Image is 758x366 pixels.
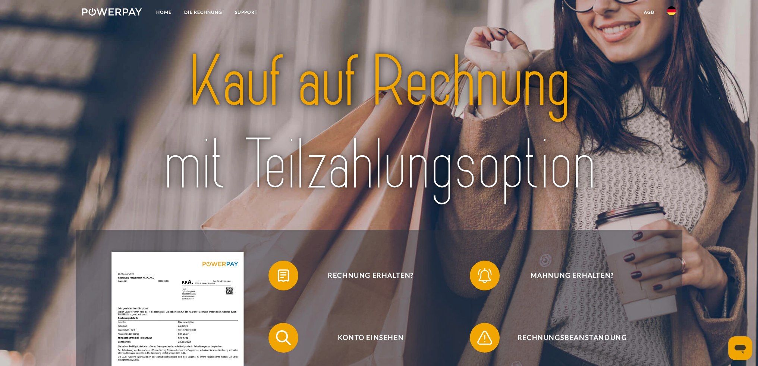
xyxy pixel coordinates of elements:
[274,328,293,347] img: qb_search.svg
[82,8,142,16] img: logo-powerpay-white.svg
[178,6,229,19] a: DIE RECHNUNG
[274,266,293,285] img: qb_bill.svg
[667,6,676,15] img: de
[279,323,462,353] span: Konto einsehen
[111,36,647,211] img: title-powerpay_de.svg
[475,328,494,347] img: qb_warning.svg
[470,261,664,290] button: Mahnung erhalten?
[150,6,178,19] a: Home
[481,261,663,290] span: Mahnung erhalten?
[229,6,264,19] a: SUPPORT
[481,323,663,353] span: Rechnungsbeanstandung
[279,261,462,290] span: Rechnung erhalten?
[638,6,661,19] a: agb
[728,336,752,360] iframe: Schaltfläche zum Öffnen des Messaging-Fensters; Konversation läuft
[475,266,494,285] img: qb_bell.svg
[268,323,462,353] button: Konto einsehen
[470,323,664,353] button: Rechnungsbeanstandung
[268,261,462,290] button: Rechnung erhalten?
